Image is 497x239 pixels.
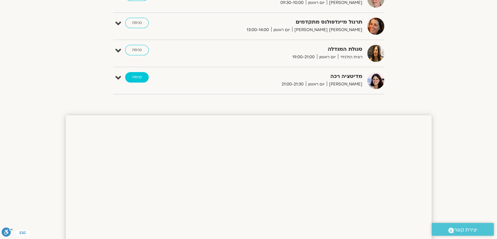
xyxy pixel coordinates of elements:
[432,223,494,236] a: יצירת קשר
[279,81,306,88] span: 21:00-21:30
[202,45,362,54] strong: סגולת המנדלה
[290,54,317,61] span: 19:00-21:00
[125,18,149,28] a: כניסה
[327,81,362,88] span: [PERSON_NAME]
[271,27,292,33] span: יום ראשון
[292,27,362,33] span: [PERSON_NAME] [PERSON_NAME]
[317,54,338,61] span: יום ראשון
[202,18,362,27] strong: תרגול מיינדפולנס מתקדמים
[125,72,149,83] a: כניסה
[244,27,271,33] span: 13:00-14:00
[454,226,477,234] span: יצירת קשר
[202,72,362,81] strong: מדיטציה רכה
[338,54,362,61] span: רונית הולנדר
[306,81,327,88] span: יום ראשון
[125,45,149,55] a: כניסה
